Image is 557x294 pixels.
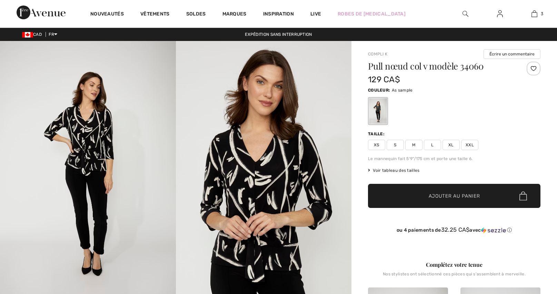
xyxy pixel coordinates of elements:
[497,10,503,18] img: Mes infos
[368,167,420,174] span: Voir tableau des tailles
[462,10,468,18] img: recherche
[22,32,33,38] img: Canadian Dollar
[310,10,321,18] a: Live
[441,226,470,233] span: 32.25 CA$
[531,10,537,18] img: Mon panier
[17,6,66,19] img: 1ère Avenue
[22,32,44,37] span: CAD
[424,140,441,150] span: L
[368,140,385,150] span: XS
[519,191,527,200] img: Bag.svg
[513,242,550,260] iframe: Ouvre un widget dans lequel vous pouvez chatter avec l’un de nos agents
[140,11,170,18] a: Vêtements
[186,11,206,18] a: Soldes
[49,32,57,37] span: FR
[429,192,480,200] span: Ajouter au panier
[368,156,540,162] div: Le mannequin fait 5'9"/175 cm et porte une taille 6.
[387,140,404,150] span: S
[368,227,540,233] div: ou 4 paiements de avec
[368,227,540,236] div: ou 4 paiements de32.25 CA$avecSezzle Cliquez pour en savoir plus sur Sezzle
[442,140,460,150] span: XL
[461,140,478,150] span: XXL
[392,88,413,93] span: As sample
[405,140,422,150] span: M
[481,227,506,233] img: Sezzle
[338,10,406,18] a: Robes de [MEDICAL_DATA]
[484,49,540,59] button: Écrire un commentaire
[368,272,540,282] div: Nos stylistes ont sélectionné ces pièces qui s'assemblent à merveille.
[368,261,540,269] div: Complétez votre tenue
[491,10,508,18] a: Se connecter
[368,88,390,93] span: Couleur:
[368,184,540,208] button: Ajouter au panier
[368,75,400,84] span: 129 CA$
[369,98,387,124] div: As sample
[368,131,386,137] div: Taille:
[90,11,124,18] a: Nouveautés
[222,11,247,18] a: Marques
[541,11,543,17] span: 3
[517,10,551,18] a: 3
[368,52,387,56] a: Compli K
[263,11,294,18] span: Inspiration
[368,62,512,71] h1: Pull nœud col v modèle 34060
